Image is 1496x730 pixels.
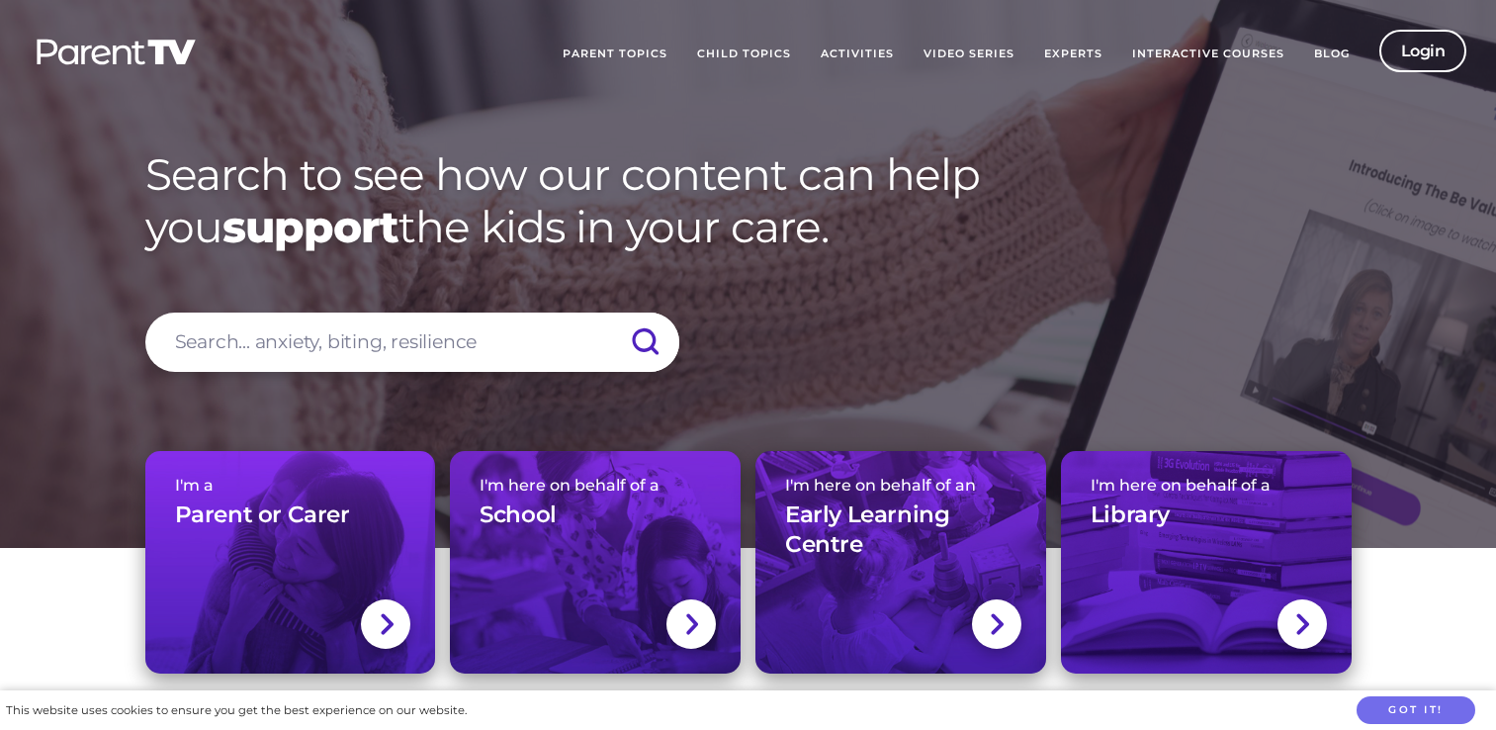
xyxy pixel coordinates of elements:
[785,501,1016,560] h3: Early Learning Centre
[1091,501,1170,530] h3: Library
[1029,30,1117,79] a: Experts
[450,451,741,674] a: I'm here on behalf of aSchool
[145,313,679,372] input: Search... anxiety, biting, resilience
[989,611,1004,637] img: svg+xml;base64,PHN2ZyBlbmFibGUtYmFja2dyb3VuZD0ibmV3IDAgMCAxNC44IDI1LjciIHZpZXdCb3g9IjAgMCAxNC44ID...
[1379,30,1467,72] a: Login
[610,313,679,372] input: Submit
[1061,451,1352,674] a: I'm here on behalf of aLibrary
[222,200,398,253] strong: support
[1357,696,1475,725] button: Got it!
[1299,30,1364,79] a: Blog
[145,451,436,674] a: I'm aParent or Carer
[909,30,1029,79] a: Video Series
[480,501,557,530] h3: School
[35,38,198,66] img: parenttv-logo-white.4c85aaf.svg
[1091,476,1322,495] span: I'm here on behalf of a
[684,611,699,637] img: svg+xml;base64,PHN2ZyBlbmFibGUtYmFja2dyb3VuZD0ibmV3IDAgMCAxNC44IDI1LjciIHZpZXdCb3g9IjAgMCAxNC44ID...
[682,30,806,79] a: Child Topics
[175,501,350,530] h3: Parent or Carer
[785,476,1016,495] span: I'm here on behalf of an
[806,30,909,79] a: Activities
[480,476,711,495] span: I'm here on behalf of a
[548,30,682,79] a: Parent Topics
[145,148,1352,253] h1: Search to see how our content can help you the kids in your care.
[379,611,394,637] img: svg+xml;base64,PHN2ZyBlbmFibGUtYmFja2dyb3VuZD0ibmV3IDAgMCAxNC44IDI1LjciIHZpZXdCb3g9IjAgMCAxNC44ID...
[175,476,406,495] span: I'm a
[6,700,467,721] div: This website uses cookies to ensure you get the best experience on our website.
[1294,611,1309,637] img: svg+xml;base64,PHN2ZyBlbmFibGUtYmFja2dyb3VuZD0ibmV3IDAgMCAxNC44IDI1LjciIHZpZXdCb3g9IjAgMCAxNC44ID...
[1117,30,1299,79] a: Interactive Courses
[755,451,1046,674] a: I'm here on behalf of anEarly Learning Centre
